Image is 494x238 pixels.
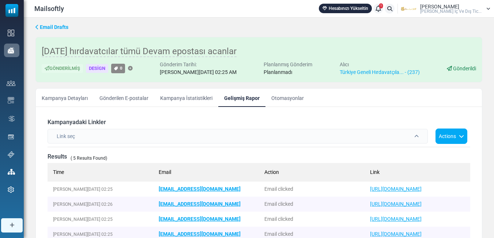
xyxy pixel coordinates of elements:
small: ( 5 Results Found) [71,155,107,161]
a: [URL][DOMAIN_NAME] [370,231,422,237]
span: 0 [120,66,122,71]
a: Etiket Ekle [128,66,133,71]
a: [URL][DOMAIN_NAME] [370,201,422,207]
span: Link seç [57,133,75,140]
small: [PERSON_NAME][DATE] 02:25 [53,217,113,222]
div: Gönderim Tarihi: [160,61,237,68]
small: [PERSON_NAME][DATE] 02:25 [53,187,113,192]
div: Planlanmış Gönderim [264,61,312,68]
a: 0 [111,64,125,73]
h6: Results [48,153,67,160]
span: 1 [379,3,383,8]
td: Email clicked [259,212,365,227]
img: email-templates-icon.svg [8,97,14,104]
a: Gönderilen E-postalar [94,89,154,107]
a: Kampanya İstatistikleri [154,89,218,107]
div: Gönderilmiş [42,64,83,73]
span: translation missing: tr.ms_sidebar.email_drafts [40,24,68,30]
span: Planlanmadı [264,69,292,75]
img: settings-icon.svg [8,186,14,193]
img: mailsoftly_icon_blue_white.svg [5,4,18,17]
span: Mailsoftly [34,4,64,14]
a: Otomasyonlar [265,89,310,107]
img: dashboard-icon.svg [8,30,14,36]
img: workflow.svg [8,115,16,123]
small: [PERSON_NAME][DATE] 02:26 [53,202,113,207]
img: User Logo [400,3,418,14]
a: [EMAIL_ADDRESS][DOMAIN_NAME] [159,201,241,207]
th: Action [259,163,365,182]
a: User Logo [PERSON_NAME] [PERSON_NAME] İç Ve Dış Tic... [400,3,490,14]
img: support-icon.svg [8,151,14,158]
th: Link [365,163,470,182]
h6: Kampanyadaki Linkler [48,119,470,126]
span: [PERSON_NAME] [420,4,459,9]
small: [PERSON_NAME][DATE] 02:25 [53,232,113,237]
a: [URL][DOMAIN_NAME] [370,186,422,192]
a: Türkiye Geneli Hırdavatçıla... - (237) [340,69,420,75]
td: Email clicked [259,197,365,212]
span: Gönderildi [453,66,476,71]
span: [DATE] hırdavatcılar tümü Devam epostası acanlar [42,46,237,57]
th: Time [48,163,153,182]
a: 1 [373,4,383,14]
div: [PERSON_NAME][DATE] 02:25 AM [160,68,237,76]
div: Alıcı [340,61,420,68]
a: [EMAIL_ADDRESS][DOMAIN_NAME] [159,216,241,222]
td: Email clicked [259,182,365,197]
a: Gelişmiş Rapor [218,89,265,107]
a: Hesabınızı Yükseltin [319,4,372,13]
a: Kampanya Detayları [36,89,94,107]
button: Actions [435,129,467,144]
a: Email Drafts [35,23,68,31]
img: contacts-icon.svg [7,81,15,86]
span: [PERSON_NAME] İç Ve Dış Tic... [420,9,482,14]
a: [EMAIL_ADDRESS][DOMAIN_NAME] [159,186,241,192]
th: Email [153,163,259,182]
div: Design [86,64,108,73]
img: campaigns-icon-active.png [8,47,14,53]
a: [EMAIL_ADDRESS][DOMAIN_NAME] [159,231,241,237]
img: landing_pages.svg [8,134,14,140]
a: [URL][DOMAIN_NAME] [370,216,422,222]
